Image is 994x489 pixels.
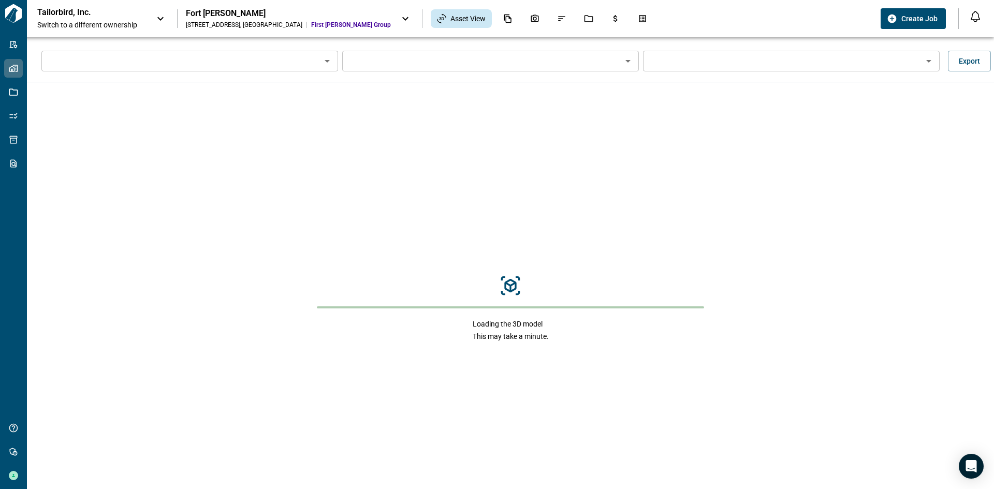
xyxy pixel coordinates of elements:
button: Create Job [881,8,946,29]
span: Loading the 3D model [473,319,549,329]
span: Create Job [901,13,938,24]
div: [STREET_ADDRESS] , [GEOGRAPHIC_DATA] [186,21,302,29]
div: Documents [497,10,519,27]
button: Open [922,54,936,68]
div: Open Intercom Messenger [959,454,984,479]
button: Open [320,54,334,68]
div: Budgets [605,10,626,27]
button: Open notification feed [967,8,984,25]
div: Jobs [578,10,600,27]
span: Switch to a different ownership [37,20,146,30]
span: This may take a minute. [473,331,549,342]
p: Tailorbird, Inc. [37,7,130,18]
div: Photos [524,10,546,27]
button: Export [948,51,991,71]
span: First [PERSON_NAME] Group [311,21,391,29]
div: Asset View [431,9,492,28]
span: Export [959,56,980,66]
div: Takeoff Center [632,10,653,27]
button: Open [621,54,635,68]
span: Asset View [450,13,486,24]
div: Issues & Info [551,10,573,27]
div: Fort [PERSON_NAME] [186,8,391,19]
